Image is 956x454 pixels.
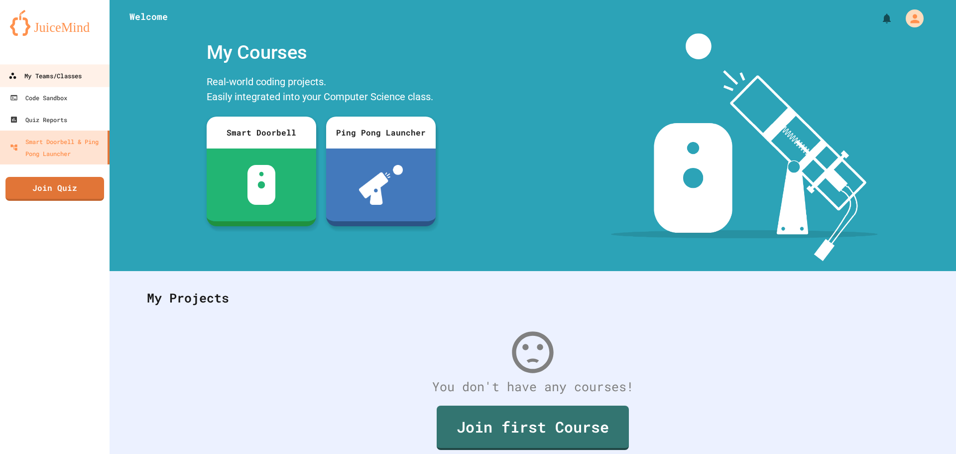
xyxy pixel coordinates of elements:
img: banner-image-my-projects.png [611,33,878,261]
div: My Courses [202,33,441,72]
div: Ping Pong Launcher [326,117,436,149]
div: Quiz Reports [10,114,67,126]
div: My Notifications [862,10,895,27]
div: My Account [895,7,926,30]
div: Real-world coding projects. Easily integrated into your Computer Science class. [202,72,441,109]
div: My Projects [137,279,929,317]
div: You don't have any courses! [137,377,929,396]
div: Smart Doorbell [207,117,316,149]
img: logo-orange.svg [10,10,100,36]
a: Join Quiz [5,177,104,201]
div: Smart Doorbell & Ping Pong Launcher [10,136,104,159]
a: Join first Course [437,406,629,450]
div: My Teams/Classes [8,70,82,82]
div: Code Sandbox [10,92,67,104]
img: sdb-white.svg [247,165,276,205]
img: ppl-with-ball.png [359,165,403,205]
